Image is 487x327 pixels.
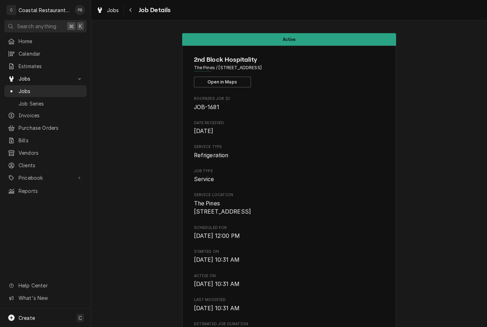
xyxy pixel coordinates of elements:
[125,4,137,16] button: Navigate back
[19,124,83,132] span: Purchase Orders
[75,5,85,15] div: PB
[79,22,82,30] span: K
[19,294,82,302] span: What's New
[19,174,72,182] span: Pricebook
[194,96,385,102] span: Roopairs Job ID
[194,304,385,313] span: Last Modified
[194,305,240,312] span: [DATE] 10:31 AM
[19,62,83,70] span: Estimates
[75,5,85,15] div: Phill Blush's Avatar
[4,292,87,304] a: Go to What's New
[182,33,396,46] div: Status
[194,152,229,159] span: Refrigeration
[194,192,385,198] span: Service Location
[4,122,87,134] a: Purchase Orders
[194,192,385,216] div: Service Location
[4,172,87,184] a: Go to Pricebook
[194,55,385,65] span: Name
[194,151,385,160] span: Service Type
[19,149,83,157] span: Vendors
[19,137,83,144] span: Bills
[19,6,71,14] div: Coastal Restaurant Repair
[194,232,385,240] span: Scheduled For
[19,162,83,169] span: Clients
[137,5,171,15] span: Job Details
[4,185,87,197] a: Reports
[194,249,385,255] span: Started On
[4,48,87,60] a: Calendar
[194,77,251,87] button: Open in Maps
[194,200,251,215] span: The Pines [STREET_ADDRESS]
[194,297,385,303] span: Last Modified
[4,280,87,291] a: Go to Help Center
[194,273,385,288] div: Active On
[194,225,385,240] div: Scheduled For
[194,127,385,136] span: Date Received
[107,6,119,14] span: Jobs
[6,5,16,15] div: C
[283,37,296,42] span: Active
[4,60,87,72] a: Estimates
[4,147,87,159] a: Vendors
[19,87,83,95] span: Jobs
[19,282,82,289] span: Help Center
[19,75,72,82] span: Jobs
[194,256,385,264] span: Started On
[4,98,87,109] a: Job Series
[4,134,87,146] a: Bills
[4,73,87,85] a: Go to Jobs
[19,37,83,45] span: Home
[194,256,240,263] span: [DATE] 10:31 AM
[194,168,385,174] span: Job Type
[19,315,35,321] span: Create
[4,20,87,32] button: Search anything⌘K
[4,109,87,121] a: Invoices
[194,281,240,287] span: [DATE] 10:31 AM
[194,280,385,288] span: Active On
[194,120,385,136] div: Date Received
[194,225,385,231] span: Scheduled For
[194,249,385,264] div: Started On
[19,50,83,57] span: Calendar
[194,55,385,87] div: Client Information
[194,273,385,279] span: Active On
[194,144,385,150] span: Service Type
[19,112,83,119] span: Invoices
[194,65,385,71] span: Address
[194,297,385,312] div: Last Modified
[19,187,83,195] span: Reports
[194,103,385,112] span: Roopairs Job ID
[78,314,82,322] span: C
[194,96,385,111] div: Roopairs Job ID
[194,168,385,184] div: Job Type
[194,175,385,184] span: Job Type
[93,4,122,16] a: Jobs
[194,176,214,183] span: Service
[17,22,56,30] span: Search anything
[4,35,87,47] a: Home
[194,144,385,159] div: Service Type
[19,100,83,107] span: Job Series
[194,321,385,327] span: Estimated Job Duration
[4,159,87,171] a: Clients
[69,22,74,30] span: ⌘
[4,85,87,97] a: Jobs
[194,128,214,134] span: [DATE]
[194,199,385,216] span: Service Location
[194,120,385,126] span: Date Received
[194,104,219,111] span: JOB-1681
[194,233,240,239] span: [DATE] 12:00 PM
